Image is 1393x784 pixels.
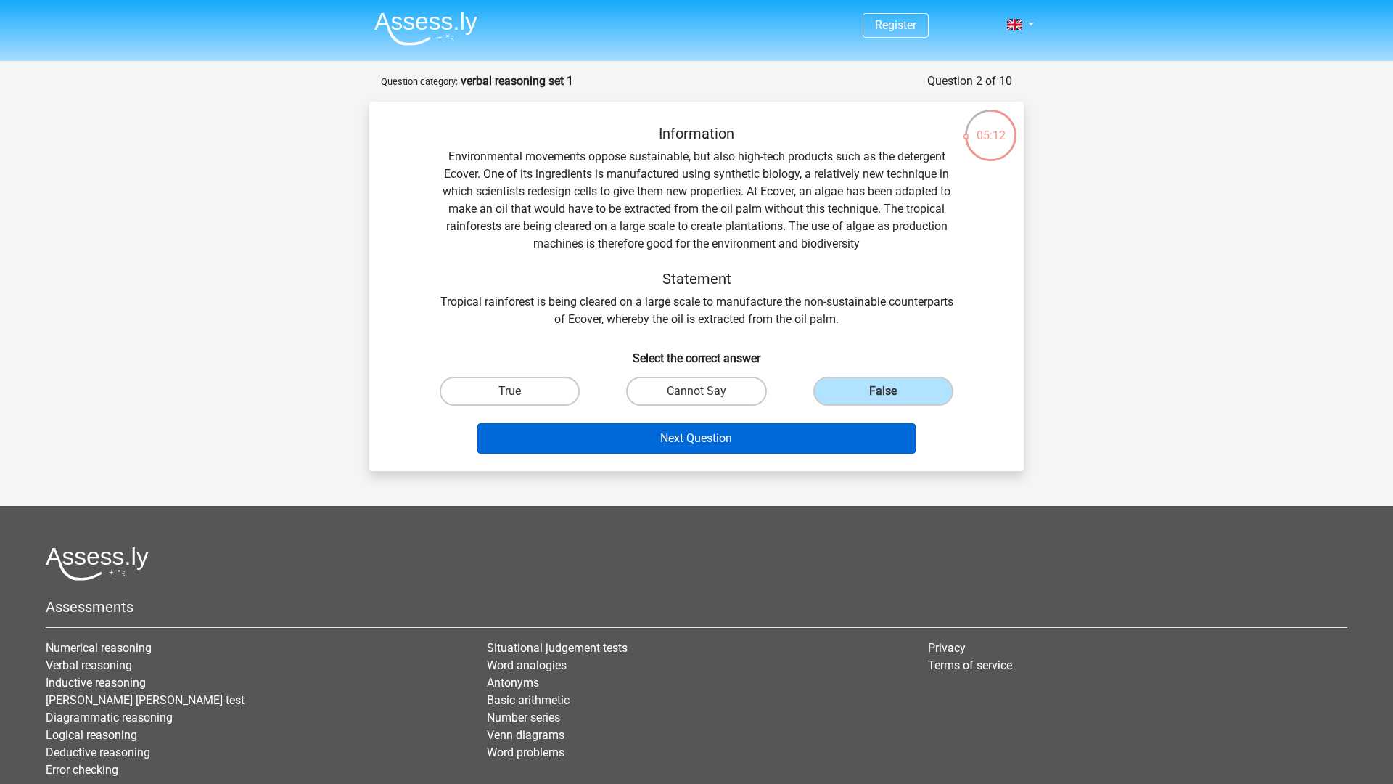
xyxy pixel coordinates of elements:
[487,693,570,707] a: Basic arithmetic
[487,711,560,724] a: Number series
[46,763,118,777] a: Error checking
[963,108,1018,144] div: 05:12
[46,676,146,690] a: Inductive reasoning
[440,377,580,406] label: True
[928,641,966,655] a: Privacy
[393,125,1000,328] div: Environmental movements oppose sustainable, but also high-tech products such as the detergent Eco...
[46,547,149,581] img: Assessly logo
[46,658,132,672] a: Verbal reasoning
[487,658,567,672] a: Word analogies
[46,598,1347,616] h5: Assessments
[487,641,628,655] a: Situational judgement tests
[439,270,954,287] h5: Statement
[46,728,137,742] a: Logical reasoning
[46,693,245,707] a: [PERSON_NAME] [PERSON_NAME] test
[487,746,564,759] a: Word problems
[439,125,954,142] h5: Information
[46,641,152,655] a: Numerical reasoning
[875,18,916,32] a: Register
[477,423,916,454] button: Next Question
[46,746,150,759] a: Deductive reasoning
[393,340,1000,365] h6: Select the correct answer
[487,728,564,742] a: Venn diagrams
[928,658,1012,672] a: Terms of service
[813,377,953,406] label: False
[46,711,173,724] a: Diagrammatic reasoning
[461,74,573,88] strong: verbal reasoning set 1
[927,73,1012,90] div: Question 2 of 10
[374,12,477,46] img: Assessly
[487,676,539,690] a: Antonyms
[626,377,766,406] label: Cannot Say
[381,76,458,87] small: Question category:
